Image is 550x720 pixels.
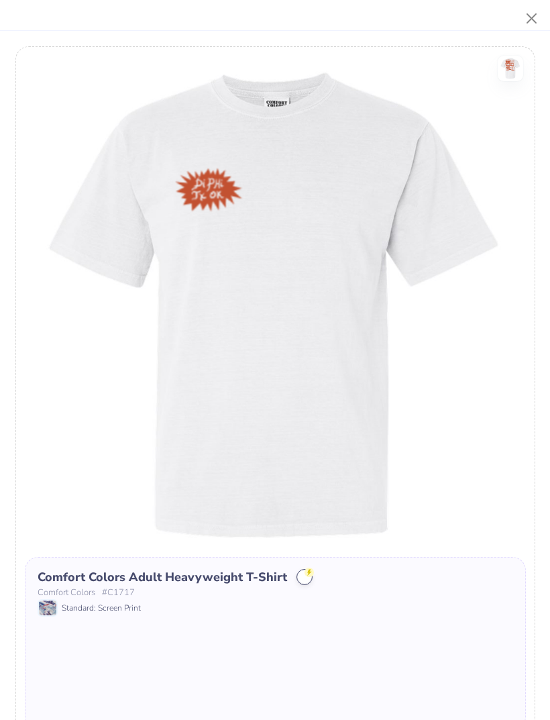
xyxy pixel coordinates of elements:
[62,602,141,614] span: Standard: Screen Print
[38,586,95,600] span: Comfort Colors
[102,586,135,600] span: # C1717
[519,6,545,32] button: Close
[39,601,56,615] img: Standard: Screen Print
[38,568,287,586] div: Comfort Colors Adult Heavyweight T-Shirt
[25,56,526,557] img: Front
